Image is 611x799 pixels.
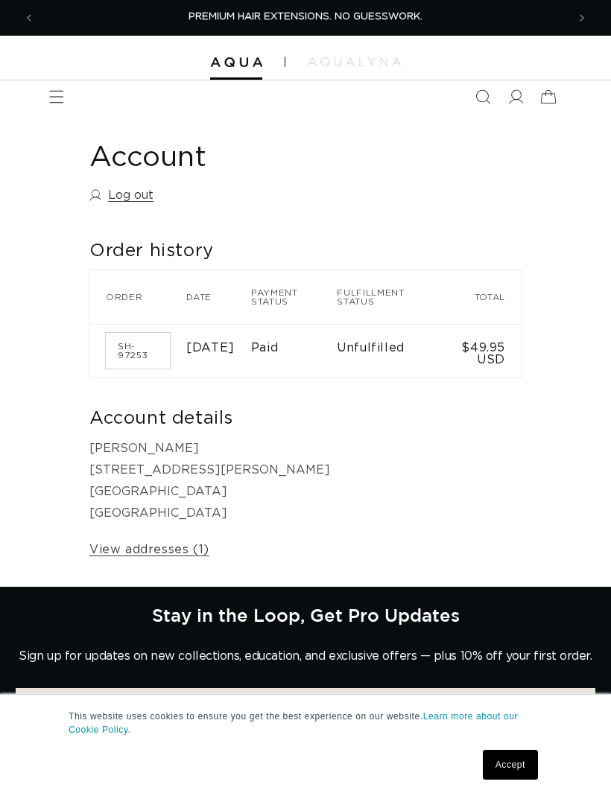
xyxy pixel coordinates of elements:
[89,240,522,263] h2: Order history
[210,57,262,68] img: Aqua Hair Extensions
[308,57,401,66] img: aqualyna.com
[337,270,443,324] th: Fulfillment status
[89,140,522,176] h1: Account
[89,270,186,324] th: Order
[106,333,170,369] a: Order number SH-97253
[466,80,499,113] summary: Search
[16,688,595,722] input: ENTER YOUR EMAIL
[13,1,45,34] button: Previous announcement
[566,1,598,34] button: Next announcement
[69,710,542,736] p: This website uses cookies to ensure you get the best experience on our website.
[251,324,337,378] td: Paid
[89,185,153,206] a: Log out
[443,324,522,378] td: $49.95 USD
[89,539,209,561] a: View addresses (1)
[337,324,443,378] td: Unfulfilled
[186,270,251,324] th: Date
[40,80,73,113] summary: Menu
[483,750,538,780] a: Accept
[189,12,422,22] span: PREMIUM HAIR EXTENSIONS. NO GUESSWORK.
[89,438,522,523] p: [PERSON_NAME] [STREET_ADDRESS][PERSON_NAME] [GEOGRAPHIC_DATA] [GEOGRAPHIC_DATA]
[186,342,235,354] time: [DATE]
[443,270,522,324] th: Total
[19,649,592,663] p: Sign up for updates on new collections, education, and exclusive offers — plus 10% off your first...
[89,407,522,430] h2: Account details
[251,270,337,324] th: Payment status
[152,605,460,625] h2: Stay in the Loop, Get Pro Updates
